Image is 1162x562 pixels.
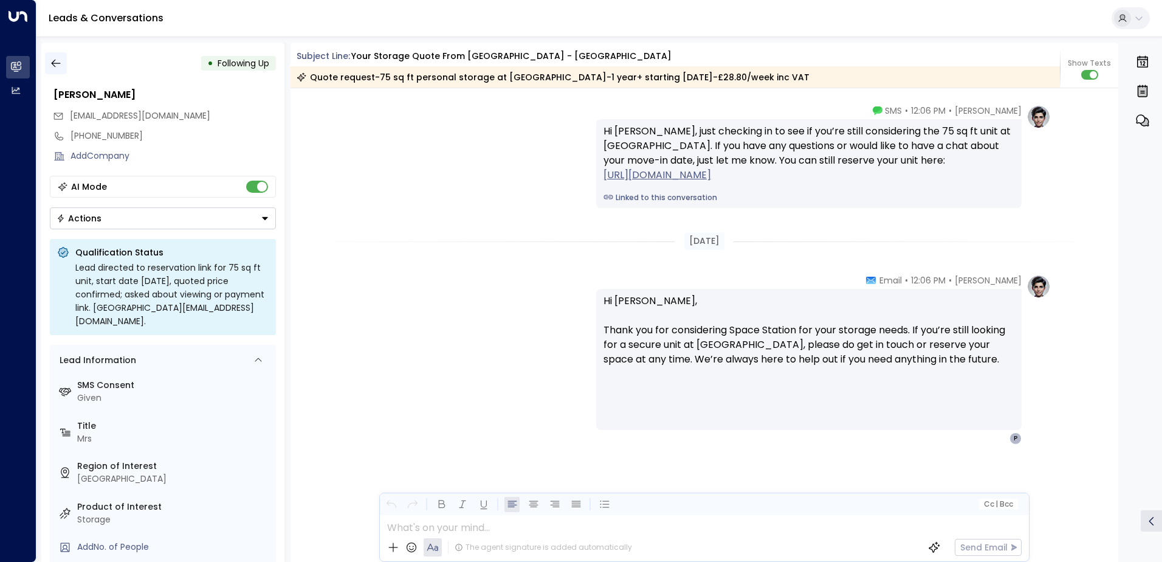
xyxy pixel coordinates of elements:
[603,192,1014,203] a: Linked to this conversation
[50,207,276,229] div: Button group with a nested menu
[77,541,271,553] div: AddNo. of People
[955,274,1022,286] span: [PERSON_NAME]
[77,473,271,485] div: [GEOGRAPHIC_DATA]
[53,88,276,102] div: [PERSON_NAME]
[207,52,213,74] div: •
[55,354,136,367] div: Lead Information
[77,392,271,404] div: Given
[70,109,210,122] span: [EMAIL_ADDRESS][DOMAIN_NAME]
[405,497,420,512] button: Redo
[70,150,276,162] div: AddCompany
[879,274,902,286] span: Email
[75,261,269,328] div: Lead directed to reservation link for 75 sq ft unit, start date [DATE], quoted price confirmed; a...
[911,105,946,117] span: 12:06 PM
[905,274,908,286] span: •
[77,513,271,526] div: Storage
[77,460,271,473] label: Region of Interest
[297,71,810,83] div: Quote request-75 sq ft personal storage at [GEOGRAPHIC_DATA]-1 year+ starting [DATE]-£28.80/week ...
[885,105,902,117] span: SMS
[383,497,399,512] button: Undo
[955,105,1022,117] span: [PERSON_NAME]
[77,432,271,445] div: Mrs
[77,501,271,513] label: Product of Interest
[949,274,952,286] span: •
[603,294,1014,381] p: Hi [PERSON_NAME], Thank you for considering Space Station for your storage needs. If you’re still...
[77,379,271,392] label: SMS Consent
[1026,274,1051,299] img: profile-logo.png
[1068,58,1111,69] span: Show Texts
[77,420,271,432] label: Title
[1026,105,1051,129] img: profile-logo.png
[49,11,163,25] a: Leads & Conversations
[603,124,1014,182] div: Hi [PERSON_NAME], just checking in to see if you’re still considering the 75 sq ft unit at [GEOGR...
[57,213,101,224] div: Actions
[218,57,269,69] span: Following Up
[1009,432,1022,445] div: P
[978,499,1017,510] button: Cc|Bcc
[603,168,711,182] a: [URL][DOMAIN_NAME]
[70,109,210,122] span: pritha_firstclass@hotmail.com
[351,50,672,63] div: Your storage quote from [GEOGRAPHIC_DATA] - [GEOGRAPHIC_DATA]
[911,274,946,286] span: 12:06 PM
[995,500,998,508] span: |
[75,246,269,258] p: Qualification Status
[71,181,107,193] div: AI Mode
[50,207,276,229] button: Actions
[70,130,276,142] div: [PHONE_NUMBER]
[297,50,350,62] span: Subject Line:
[905,105,908,117] span: •
[983,500,1012,508] span: Cc Bcc
[949,105,952,117] span: •
[455,542,632,553] div: The agent signature is added automatically
[684,232,724,250] div: [DATE]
